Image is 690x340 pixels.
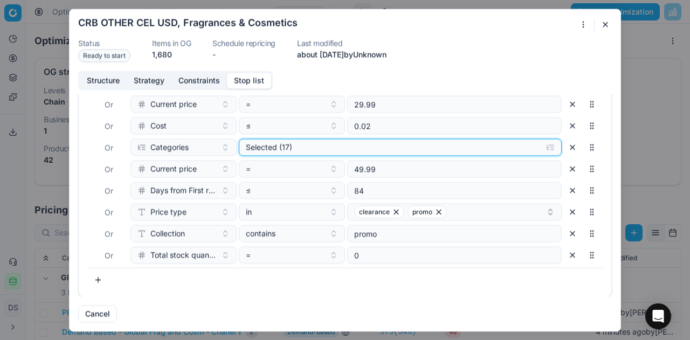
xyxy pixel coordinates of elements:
[150,142,189,152] span: Categories
[152,50,172,59] span: 1,680
[152,39,191,47] dt: Items in OG
[78,18,298,27] h2: CRB OTHER CEL USD, Fragrances & Cosmetics
[105,143,113,152] span: Or
[150,99,197,109] span: Current price
[105,164,113,174] span: Or
[78,305,117,322] button: Cancel
[246,99,251,109] span: =
[78,49,130,62] span: Ready to start
[105,229,113,238] span: Or
[227,73,271,88] button: Stop list
[239,138,562,156] button: Selected (17)
[297,49,387,60] p: about [DATE] by Unknown
[127,73,171,88] button: Strategy
[150,228,185,239] span: Collection
[150,206,187,217] span: Price type
[150,249,217,260] span: Total stock quantity
[150,120,167,131] span: Cost
[412,207,432,216] span: promo
[105,100,113,109] span: Or
[105,121,113,130] span: Or
[150,185,217,196] span: Days from First receipt
[80,73,127,88] button: Structure
[246,206,252,217] span: in
[105,207,113,217] span: Or
[359,207,390,216] span: clearance
[212,49,275,60] dd: -
[246,185,251,196] span: ≤
[212,39,275,47] dt: Schedule repricing
[105,186,113,195] span: Or
[246,120,251,131] span: ≤
[78,39,130,47] dt: Status
[347,203,562,220] button: clearancepromo
[105,251,113,260] span: Or
[246,163,251,174] span: =
[246,249,251,260] span: =
[246,228,275,239] span: contains
[246,142,537,152] div: Selected (17)
[150,163,197,174] span: Current price
[297,39,387,47] dt: Last modified
[171,73,227,88] button: Constraints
